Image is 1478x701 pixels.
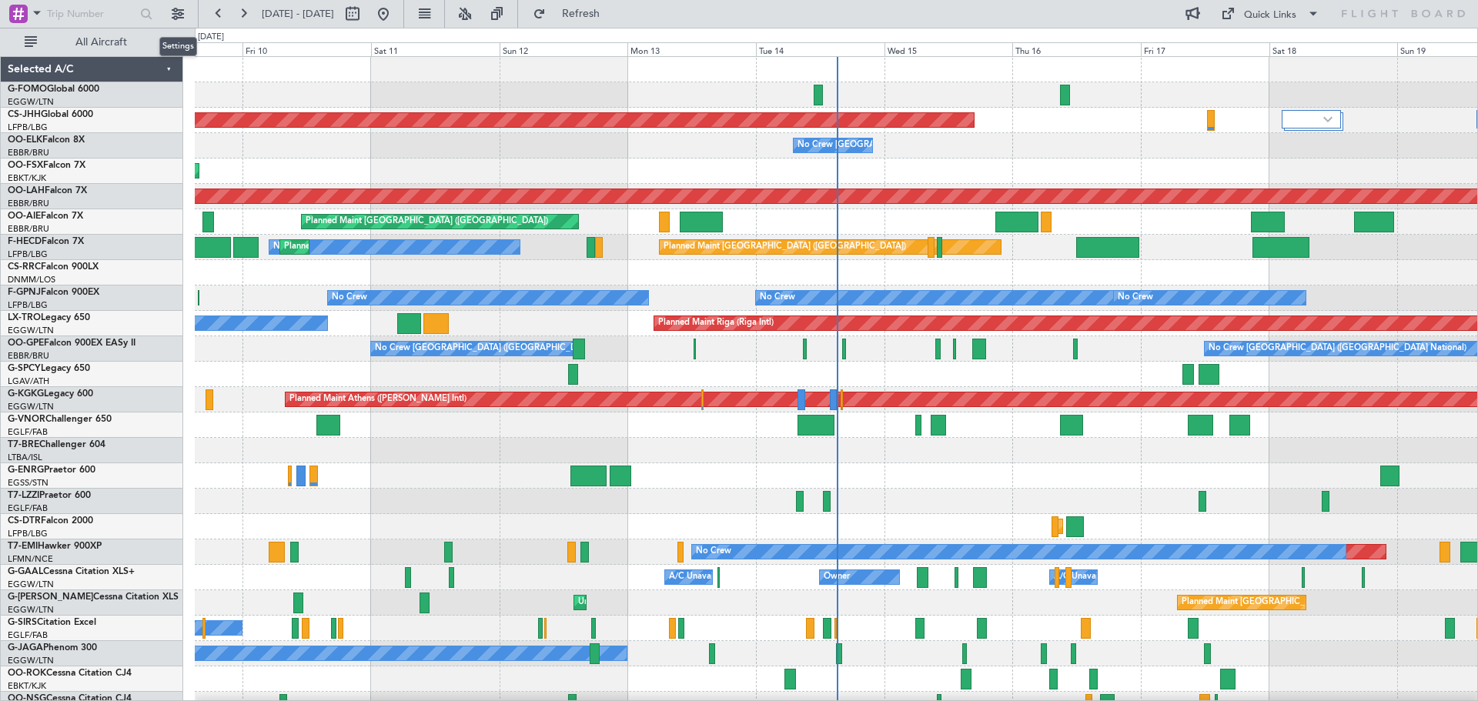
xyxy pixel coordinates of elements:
[332,286,367,309] div: No Crew
[199,159,378,182] div: Planned Maint Kortrijk-[GEOGRAPHIC_DATA]
[8,223,49,235] a: EBBR/BRU
[696,540,731,563] div: No Crew
[8,350,49,362] a: EBBR/BRU
[8,542,102,551] a: T7-EMIHawker 900XP
[8,579,54,590] a: EGGW/LTN
[8,212,83,221] a: OO-AIEFalcon 7X
[8,161,43,170] span: OO-FSX
[8,593,93,602] span: G-[PERSON_NAME]
[664,235,906,259] div: Planned Maint [GEOGRAPHIC_DATA] ([GEOGRAPHIC_DATA])
[289,388,466,411] div: Planned Maint Athens ([PERSON_NAME] Intl)
[306,210,548,233] div: Planned Maint [GEOGRAPHIC_DATA] ([GEOGRAPHIC_DATA])
[8,135,42,145] span: OO-ELK
[8,364,41,373] span: G-SPCY
[8,655,54,666] a: EGGW/LTN
[198,31,224,44] div: [DATE]
[8,604,54,616] a: EGGW/LTN
[8,96,54,108] a: EGGW/LTN
[284,235,527,259] div: Planned Maint [GEOGRAPHIC_DATA] ([GEOGRAPHIC_DATA])
[242,42,371,56] div: Fri 10
[8,147,49,159] a: EBBR/BRU
[8,618,96,627] a: G-SIRSCitation Excel
[8,643,43,653] span: G-JAGA
[8,288,99,297] a: F-GPNJFalcon 900EX
[8,477,48,489] a: EGSS/STN
[8,440,105,449] a: T7-BREChallenger 604
[8,415,112,424] a: G-VNORChallenger 650
[658,312,774,335] div: Planned Maint Riga (Riga Intl)
[262,7,334,21] span: [DATE] - [DATE]
[8,313,41,322] span: LX-TRO
[1054,566,1118,589] div: A/C Unavailable
[526,2,618,26] button: Refresh
[8,516,93,526] a: CS-DTRFalcon 2000
[8,85,99,94] a: G-FOMOGlobal 6000
[8,110,41,119] span: CS-JHH
[8,288,41,297] span: F-GPNJ
[8,172,46,184] a: EBKT/KJK
[8,452,42,463] a: LTBA/ISL
[8,389,93,399] a: G-KGKGLegacy 600
[8,415,45,424] span: G-VNOR
[8,364,90,373] a: G-SPCYLegacy 650
[8,567,43,576] span: G-GAAL
[8,466,44,475] span: G-ENRG
[8,389,44,399] span: G-KGKG
[760,286,795,309] div: No Crew
[8,186,45,195] span: OO-LAH
[669,566,733,589] div: A/C Unavailable
[8,186,87,195] a: OO-LAHFalcon 7X
[8,466,95,475] a: G-ENRGPraetor 600
[627,42,756,56] div: Mon 13
[8,643,97,653] a: G-JAGAPhenom 300
[8,339,135,348] a: OO-GPEFalcon 900EX EASy II
[8,542,38,551] span: T7-EMI
[1182,591,1424,614] div: Planned Maint [GEOGRAPHIC_DATA] ([GEOGRAPHIC_DATA])
[8,376,49,387] a: LGAV/ATH
[884,42,1013,56] div: Wed 15
[8,426,48,438] a: EGLF/FAB
[8,249,48,260] a: LFPB/LBG
[8,325,54,336] a: EGGW/LTN
[375,337,633,360] div: No Crew [GEOGRAPHIC_DATA] ([GEOGRAPHIC_DATA] National)
[8,262,41,272] span: CS-RRC
[8,274,55,285] a: DNMM/LOS
[8,669,132,678] a: OO-ROKCessna Citation CJ4
[1141,42,1269,56] div: Fri 17
[1323,116,1333,122] img: arrow-gray.svg
[40,37,162,48] span: All Aircraft
[756,42,884,56] div: Tue 14
[8,198,49,209] a: EBBR/BRU
[549,8,614,19] span: Refresh
[1269,42,1398,56] div: Sat 18
[1012,42,1141,56] div: Thu 16
[8,440,39,449] span: T7-BRE
[8,135,85,145] a: OO-ELKFalcon 8X
[578,591,831,614] div: Unplanned Maint [GEOGRAPHIC_DATA] ([GEOGRAPHIC_DATA])
[8,110,93,119] a: CS-JHHGlobal 6000
[8,618,37,627] span: G-SIRS
[500,42,628,56] div: Sun 12
[8,491,39,500] span: T7-LZZI
[8,401,54,412] a: EGGW/LTN
[8,528,48,539] a: LFPB/LBG
[798,134,1055,157] div: No Crew [GEOGRAPHIC_DATA] ([GEOGRAPHIC_DATA] National)
[1213,2,1327,26] button: Quick Links
[1244,8,1296,23] div: Quick Links
[8,669,46,678] span: OO-ROK
[8,593,179,602] a: G-[PERSON_NAME]Cessna Citation XLS
[17,30,167,55] button: All Aircraft
[8,553,53,565] a: LFMN/NCE
[47,2,135,25] input: Trip Number
[273,235,309,259] div: No Crew
[8,629,48,641] a: EGLF/FAB
[8,85,47,94] span: G-FOMO
[8,339,44,348] span: OO-GPE
[8,212,41,221] span: OO-AIE
[8,262,99,272] a: CS-RRCFalcon 900LX
[8,567,135,576] a: G-GAALCessna Citation XLS+
[1209,337,1466,360] div: No Crew [GEOGRAPHIC_DATA] ([GEOGRAPHIC_DATA] National)
[371,42,500,56] div: Sat 11
[8,680,46,692] a: EBKT/KJK
[8,299,48,311] a: LFPB/LBG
